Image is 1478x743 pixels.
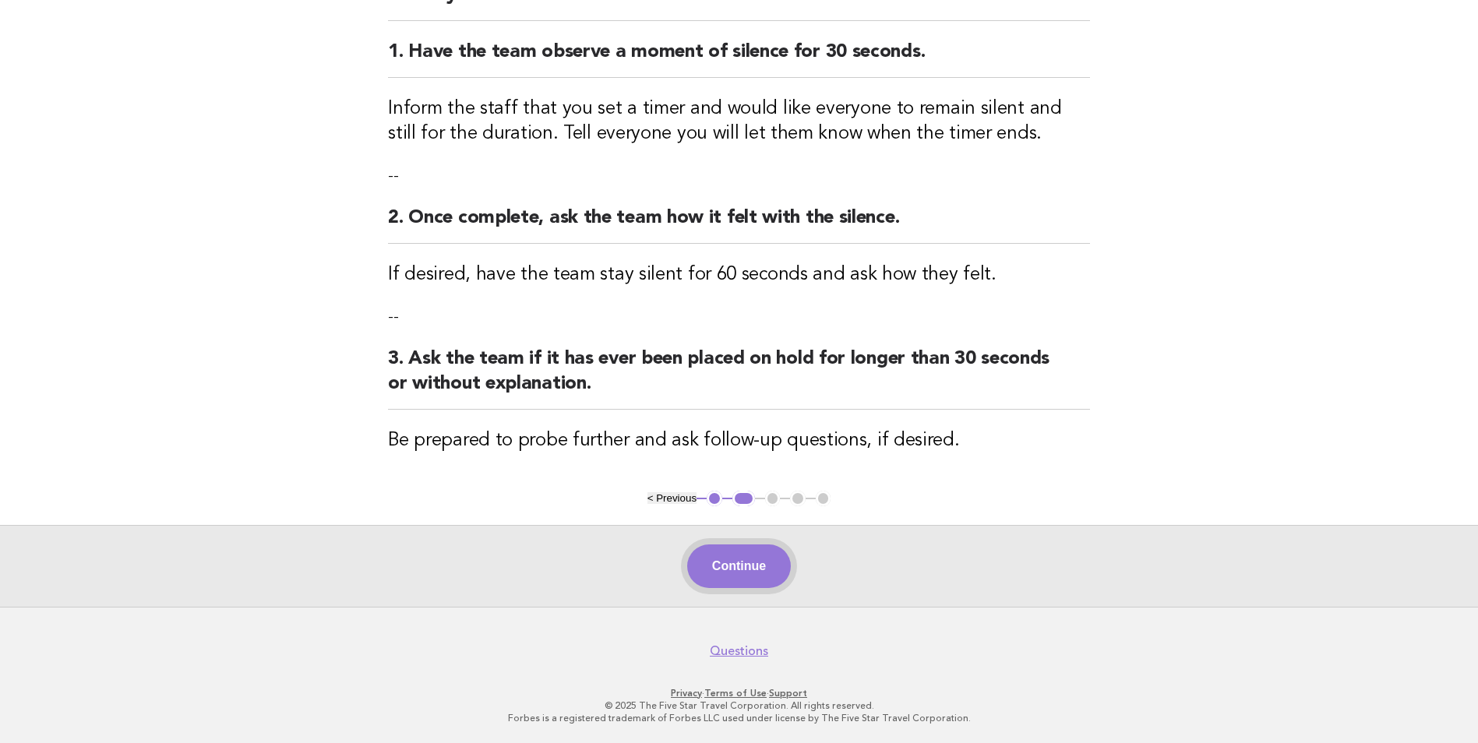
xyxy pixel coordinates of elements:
a: Questions [710,643,768,659]
h3: Inform the staff that you set a timer and would like everyone to remain silent and still for the ... [388,97,1090,146]
p: © 2025 The Five Star Travel Corporation. All rights reserved. [263,699,1216,712]
p: -- [388,306,1090,328]
button: 2 [732,491,755,506]
h3: If desired, have the team stay silent for 60 seconds and ask how they felt. [388,262,1090,287]
a: Support [769,688,807,699]
h2: 3. Ask the team if it has ever been placed on hold for longer than 30 seconds or without explanat... [388,347,1090,410]
p: Forbes is a registered trademark of Forbes LLC used under license by The Five Star Travel Corpora... [263,712,1216,724]
a: Terms of Use [704,688,767,699]
a: Privacy [671,688,702,699]
button: 1 [707,491,722,506]
h2: 1. Have the team observe a moment of silence for 30 seconds. [388,40,1090,78]
p: · · [263,687,1216,699]
button: Continue [687,544,791,588]
h2: 2. Once complete, ask the team how it felt with the silence. [388,206,1090,244]
h3: Be prepared to probe further and ask follow-up questions, if desired. [388,428,1090,453]
p: -- [388,165,1090,187]
button: < Previous [647,492,697,504]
